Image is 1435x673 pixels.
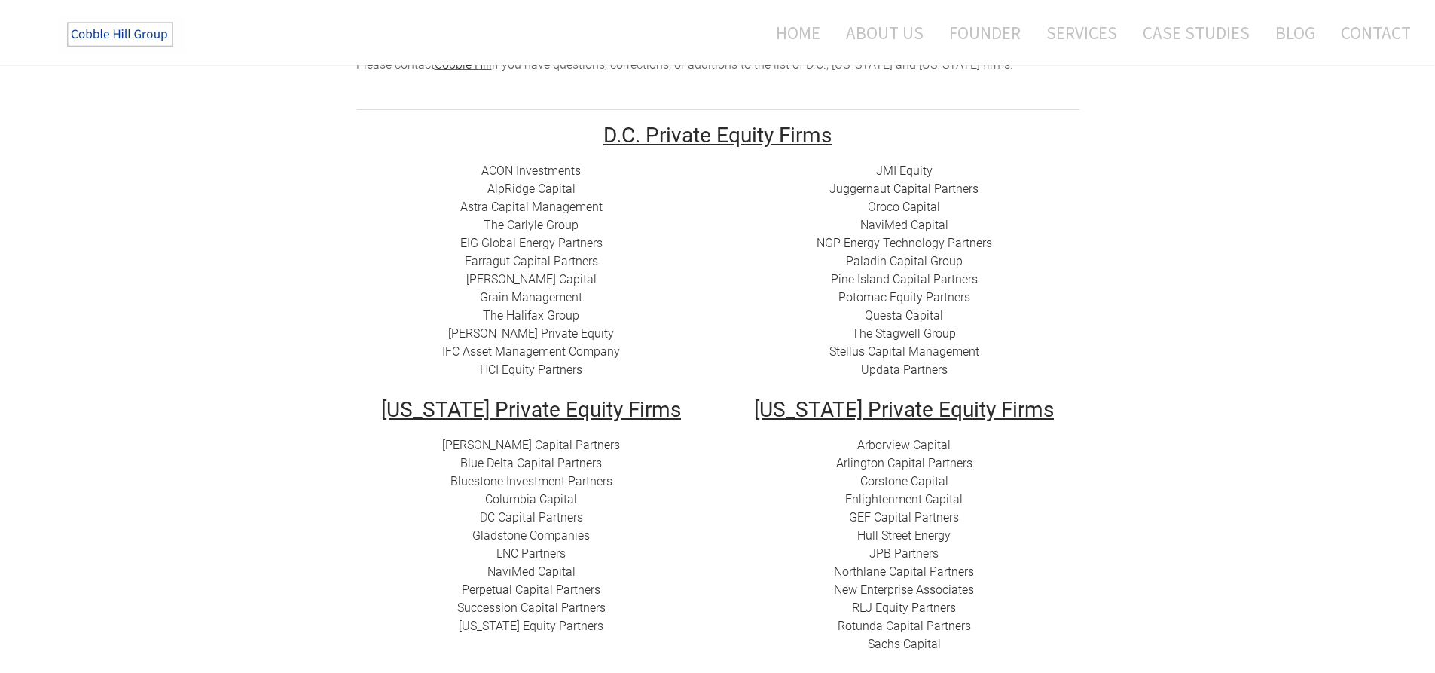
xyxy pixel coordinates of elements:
a: Corstone Capital [860,474,948,488]
a: [PERSON_NAME] Capital Partners [442,438,620,452]
a: [PERSON_NAME] Private Equity​ [448,326,614,341]
u: [US_STATE] Private Equity Firms [381,397,681,422]
a: IFC Asset Management Company [442,344,620,359]
a: ​Astra Capital Management [460,200,603,214]
a: The Halifax Group [483,308,579,323]
a: Blue Delta Capital Partners [460,456,602,470]
a: Grain Management [480,290,582,304]
a: EIG Global Energy Partners [460,236,603,250]
a: New Enterprise Associates [834,583,974,597]
a: ​[PERSON_NAME] Capital [466,272,597,286]
u: D.C. Private Equity Firms [603,123,832,148]
a: Columbia Capital [485,492,577,506]
a: ACON Investments [481,164,581,178]
a: The Stagwell Group [852,326,956,341]
a: Stellus Capital Management [829,344,979,359]
a: Home [753,13,832,53]
a: About Us [835,13,935,53]
a: ​AlpRidge Capital [487,182,576,196]
a: HCI Equity Partners [480,363,582,377]
a: JPB Partners [869,546,939,561]
a: Arborview Capital [857,438,951,452]
a: NaviMed Capital [487,564,576,579]
a: LNC Partners [496,546,566,561]
a: Sachs Capital [868,637,941,651]
a: Farragut Capital Partners [465,254,598,268]
a: NGP Energy Technology Partners [817,236,992,250]
a: Paladin Capital Group [846,254,963,268]
a: Updata Partners [861,363,948,377]
a: ​Potomac Equity Partners [838,290,970,304]
a: JMI Equity [876,164,933,178]
a: GEF Capital Partners [849,510,959,525]
a: Gladstone Companies [472,528,590,543]
a: Succession Capital Partners [457,601,606,615]
a: ​Bluestone Investment Partners [450,474,612,488]
a: Services [1035,13,1128,53]
a: ​Perpetual Capital Partners [462,583,600,597]
a: Pine Island Capital Partners [831,272,978,286]
div: D [356,436,707,635]
a: Hull Street Energy [857,528,951,543]
u: [US_STATE] Private Equity Firms [754,397,1054,422]
a: Questa Capital [865,308,943,323]
div: ​​ ​​​ [356,162,707,379]
a: ​Enlightenment Capital [845,492,963,506]
a: Juggernaut Capital Partners [829,182,979,196]
a: NaviMed Capital [860,218,948,232]
a: Blog [1264,13,1327,53]
a: [US_STATE] Equity Partners​ [459,619,603,633]
a: Contact [1330,13,1411,53]
a: ​RLJ Equity Partners [852,601,956,615]
a: The Carlyle Group [484,218,579,232]
a: Arlington Capital Partners​ [836,456,972,470]
a: Northlane Capital Partners [834,564,974,579]
a: Oroco Capital [868,200,940,214]
img: The Cobble Hill Group LLC [57,16,185,54]
a: ​​Rotunda Capital Partners [838,619,971,633]
a: Founder [938,13,1032,53]
a: C Capital Partners [487,510,583,525]
a: Case Studies [1131,13,1261,53]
